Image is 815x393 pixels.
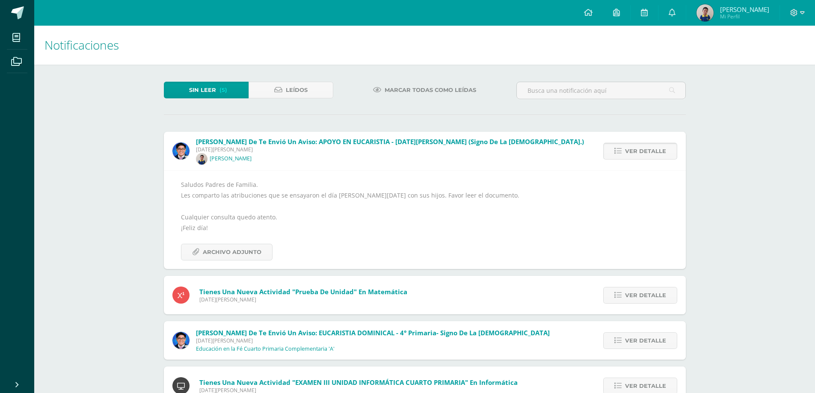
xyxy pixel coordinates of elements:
[210,155,252,162] p: [PERSON_NAME]
[196,146,584,153] span: [DATE][PERSON_NAME]
[199,287,407,296] span: Tienes una nueva actividad "Prueba de Unidad" En Matemática
[196,346,335,352] p: Educación en la Fé Cuarto Primaria Complementaria 'A'
[181,244,273,260] a: Archivo Adjunto
[286,82,308,98] span: Leídos
[696,4,714,21] img: 6d8df53a5060c613251656fbd98bfa93.png
[720,13,769,20] span: Mi Perfil
[189,82,216,98] span: Sin leer
[720,5,769,14] span: [PERSON_NAME]
[196,328,550,337] span: [PERSON_NAME] de te envió un aviso: EUCARISTIA DOMINICAL - 4° Primaria- Signo de la [DEMOGRAPHIC_...
[362,82,487,98] a: Marcar todas como leídas
[219,82,227,98] span: (5)
[172,142,190,160] img: 038ac9c5e6207f3bea702a86cda391b3.png
[199,296,407,303] span: [DATE][PERSON_NAME]
[164,82,249,98] a: Sin leer(5)
[517,82,685,99] input: Busca una notificación aquí
[196,337,550,344] span: [DATE][PERSON_NAME]
[199,378,518,387] span: Tienes una nueva actividad "EXAMEN III UNIDAD INFORMÁTICA CUARTO PRIMARIA" En Informática
[249,82,333,98] a: Leídos
[181,179,669,260] div: Saludos Padres de Familia. Les comparto las atribuciones que se ensayaron el día [PERSON_NAME][DA...
[625,333,666,349] span: Ver detalle
[625,143,666,159] span: Ver detalle
[625,287,666,303] span: Ver detalle
[44,37,119,53] span: Notificaciones
[196,137,584,146] span: [PERSON_NAME] de te envió un aviso: APOYO EN EUCARISTIA - [DATE][PERSON_NAME] (Signo de la [DEMOG...
[172,332,190,349] img: 038ac9c5e6207f3bea702a86cda391b3.png
[196,153,207,165] img: f6ef47cb45cf3c330f99626be305c9f0.png
[385,82,476,98] span: Marcar todas como leídas
[203,244,261,260] span: Archivo Adjunto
